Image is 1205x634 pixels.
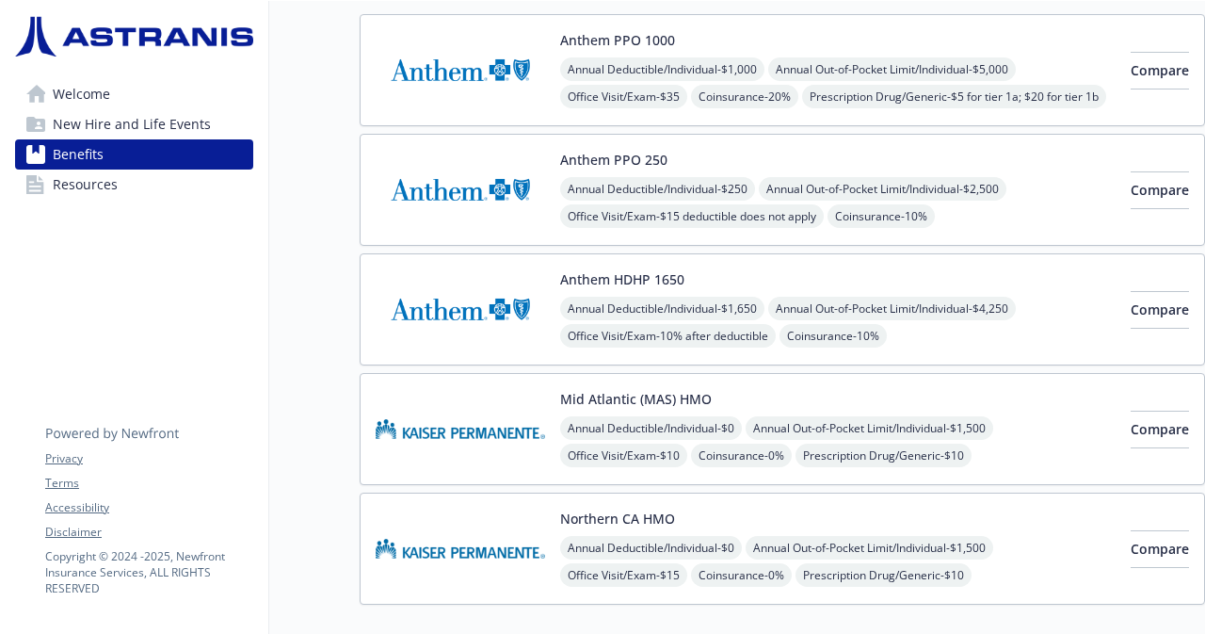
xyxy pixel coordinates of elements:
[827,204,935,228] span: Coinsurance - 10%
[802,85,1106,108] span: Prescription Drug/Generic - $5 for tier 1a; $20 for tier 1b
[560,85,687,108] span: Office Visit/Exam - $35
[45,524,252,541] a: Disclaimer
[746,416,993,440] span: Annual Out-of-Pocket Limit/Individual - $1,500
[560,269,684,289] button: Anthem HDHP 1650
[560,536,742,560] span: Annual Deductible/Individual - $0
[560,444,687,467] span: Office Visit/Exam - $10
[1131,181,1189,199] span: Compare
[1131,540,1189,558] span: Compare
[560,509,675,528] button: Northern CA HMO
[45,450,252,467] a: Privacy
[560,30,675,50] button: Anthem PPO 1000
[560,150,667,170] button: Anthem PPO 250
[53,170,118,200] span: Resources
[691,85,798,108] span: Coinsurance - 20%
[53,109,211,139] span: New Hire and Life Events
[376,150,545,230] img: Anthem Blue Cross carrier logo
[376,389,545,469] img: Kaiser Permanente Insurance Company carrier logo
[560,204,824,228] span: Office Visit/Exam - $15 deductible does not apply
[560,57,764,81] span: Annual Deductible/Individual - $1,000
[795,563,972,587] span: Prescription Drug/Generic - $10
[560,177,755,201] span: Annual Deductible/Individual - $250
[1131,171,1189,209] button: Compare
[1131,291,1189,329] button: Compare
[53,79,110,109] span: Welcome
[1131,530,1189,568] button: Compare
[560,324,776,348] span: Office Visit/Exam - 10% after deductible
[768,297,1016,320] span: Annual Out-of-Pocket Limit/Individual - $4,250
[376,30,545,110] img: Anthem Blue Cross carrier logo
[746,536,993,560] span: Annual Out-of-Pocket Limit/Individual - $1,500
[15,79,253,109] a: Welcome
[45,475,252,492] a: Terms
[691,444,792,467] span: Coinsurance - 0%
[45,499,252,516] a: Accessibility
[376,269,545,350] img: Anthem Blue Cross carrier logo
[376,509,545,589] img: Kaiser Permanente Insurance Company carrier logo
[759,177,1006,201] span: Annual Out-of-Pocket Limit/Individual - $2,500
[1131,301,1189,318] span: Compare
[795,444,972,467] span: Prescription Drug/Generic - $10
[1131,411,1189,448] button: Compare
[15,170,253,200] a: Resources
[1131,420,1189,438] span: Compare
[53,139,104,170] span: Benefits
[779,324,887,348] span: Coinsurance - 10%
[560,297,764,320] span: Annual Deductible/Individual - $1,650
[768,57,1016,81] span: Annual Out-of-Pocket Limit/Individual - $5,000
[1131,61,1189,79] span: Compare
[1131,52,1189,89] button: Compare
[15,109,253,139] a: New Hire and Life Events
[45,548,252,596] p: Copyright © 2024 - 2025 , Newfront Insurance Services, ALL RIGHTS RESERVED
[560,563,687,587] span: Office Visit/Exam - $15
[691,563,792,587] span: Coinsurance - 0%
[15,139,253,170] a: Benefits
[560,389,712,409] button: Mid Atlantic (MAS) HMO
[560,416,742,440] span: Annual Deductible/Individual - $0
